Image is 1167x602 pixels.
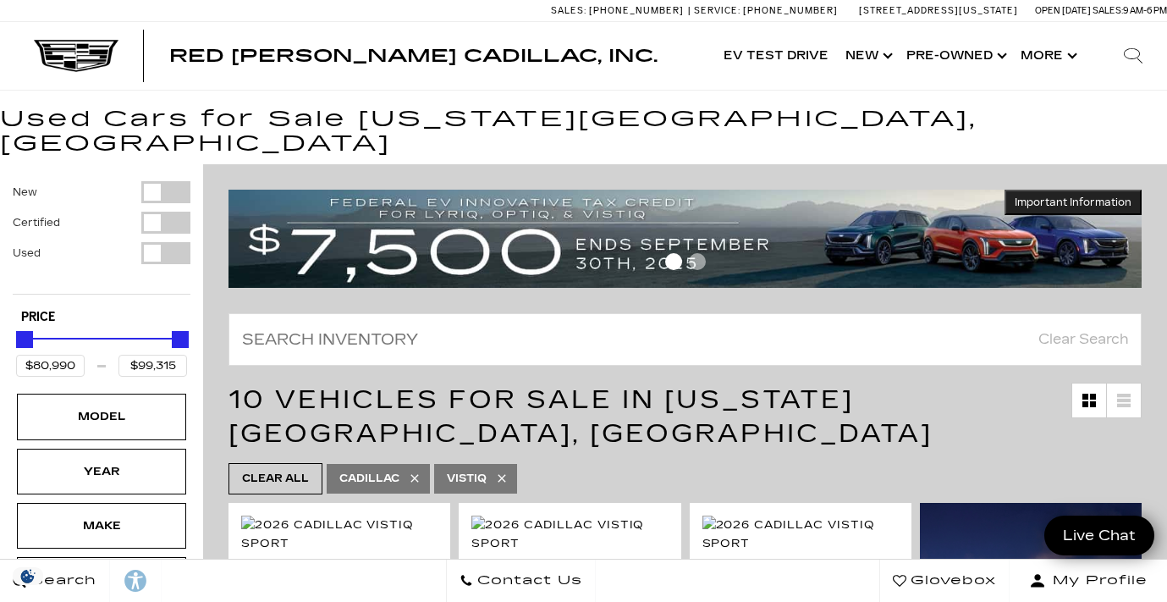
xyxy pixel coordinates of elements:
[59,462,144,481] div: Year
[59,407,144,426] div: Model
[1035,5,1091,16] span: Open [DATE]
[665,253,682,270] span: Go to slide 1
[688,6,842,15] a: Service: [PHONE_NUMBER]
[172,331,189,348] div: Maximum Price
[242,468,309,489] span: Clear All
[169,47,658,64] a: Red [PERSON_NAME] Cadillac, Inc.
[13,214,60,231] label: Certified
[589,5,684,16] span: [PHONE_NUMBER]
[26,569,96,593] span: Search
[906,569,996,593] span: Glovebox
[715,22,837,90] a: EV Test Drive
[17,449,186,494] div: YearYear
[16,331,33,348] div: Minimum Price
[339,468,399,489] span: Cadillac
[17,503,186,549] div: MakeMake
[447,468,487,489] span: VISTIQ
[743,5,838,16] span: [PHONE_NUMBER]
[898,22,1012,90] a: Pre-Owned
[228,313,1142,366] input: Search Inventory
[16,355,85,377] input: Minimum
[17,394,186,439] div: ModelModel
[1093,5,1123,16] span: Sales:
[34,40,118,72] img: Cadillac Dark Logo with Cadillac White Text
[241,516,438,553] img: 2026 Cadillac VISTIQ Sport
[1044,516,1154,555] a: Live Chat
[1012,22,1082,90] button: More
[13,245,41,262] label: Used
[446,560,596,602] a: Contact Us
[859,5,1018,16] a: [STREET_ADDRESS][US_STATE]
[702,516,899,553] img: 2026 Cadillac VISTIQ Sport
[13,181,190,294] div: Filter by Vehicle Type
[1015,196,1131,209] span: Important Information
[8,567,47,585] img: Opt-Out Icon
[694,5,740,16] span: Service:
[837,22,898,90] a: New
[689,253,706,270] span: Go to slide 2
[1046,569,1148,593] span: My Profile
[228,384,933,449] span: 10 Vehicles for Sale in [US_STATE][GEOGRAPHIC_DATA], [GEOGRAPHIC_DATA]
[13,184,37,201] label: New
[228,190,1142,288] img: vrp-tax-ending-august-version
[118,355,187,377] input: Maximum
[1010,560,1167,602] button: Open user profile menu
[1123,5,1167,16] span: 9 AM-6 PM
[551,5,586,16] span: Sales:
[21,310,182,325] h5: Price
[551,6,688,15] a: Sales: [PHONE_NUMBER]
[879,560,1010,602] a: Glovebox
[59,516,144,535] div: Make
[8,567,47,585] section: Click to Open Cookie Consent Modal
[471,516,668,553] img: 2026 Cadillac VISTIQ Sport
[1005,190,1142,215] button: Important Information
[1054,526,1144,545] span: Live Chat
[169,46,658,66] span: Red [PERSON_NAME] Cadillac, Inc.
[473,569,582,593] span: Contact Us
[16,325,187,377] div: Price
